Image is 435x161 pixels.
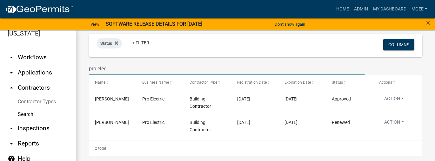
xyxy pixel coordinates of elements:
span: Approved [332,96,351,101]
span: Status [332,80,343,85]
span: Expiration Date [284,80,311,85]
span: Name [95,80,105,85]
strong: SOFTWARE RELEASE DETAILS FOR [DATE] [106,21,202,27]
button: Action [379,95,409,105]
span: Building Contractor [190,96,211,109]
a: + Filter [127,37,154,48]
datatable-header-cell: Status [326,75,373,90]
datatable-header-cell: Actions [373,75,420,90]
a: mgee [409,3,430,15]
span: Registration Date [237,80,267,85]
span: 11/21/2024 [237,96,250,101]
i: arrow_drop_up [8,84,15,92]
datatable-header-cell: Name [89,75,136,90]
span: Business Name [142,80,169,85]
i: arrow_drop_down [8,125,15,132]
span: Actions [379,80,392,85]
datatable-header-cell: Business Name [136,75,184,90]
span: Jerry Hayes [95,120,129,125]
span: 12/31/2024 [284,120,298,125]
div: 2 total [89,140,422,156]
button: Columns [383,39,414,50]
span: Pro Electric [142,120,164,125]
input: Search for contractors [89,62,365,75]
span: Jerry Hayes [95,96,129,101]
span: 12/31/2025 [284,96,298,101]
span: Contractor Type [190,80,217,85]
a: My Dashboard [371,3,409,15]
button: Action [379,119,409,128]
span: Status [100,41,112,46]
span: Renewed [332,120,350,125]
a: Home [334,3,351,15]
button: Close [426,19,430,27]
i: arrow_drop_down [8,69,15,76]
datatable-header-cell: Registration Date [231,75,278,90]
a: View [88,19,102,29]
a: Admin [351,3,371,15]
span: 04/17/2024 [237,120,250,125]
i: arrow_drop_down [8,54,15,61]
span: Building Contractor [190,120,211,132]
datatable-header-cell: Contractor Type [184,75,231,90]
span: Pro Electric [142,96,164,101]
datatable-header-cell: Expiration Date [278,75,326,90]
i: arrow_drop_down [8,140,15,147]
span: × [426,18,430,27]
button: Don't show again [272,19,308,29]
